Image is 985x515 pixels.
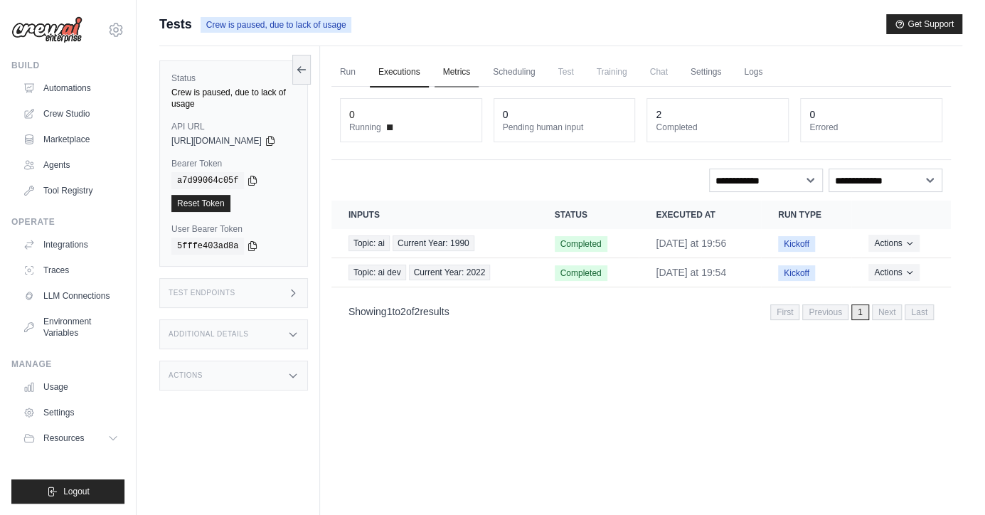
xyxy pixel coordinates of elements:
[868,235,919,252] button: Actions for execution
[169,330,248,339] h3: Additional Details
[393,235,474,251] span: Current Year: 1990
[550,58,582,86] span: Test
[331,293,951,329] nav: Pagination
[17,77,124,100] a: Automations
[414,306,420,317] span: 2
[503,107,509,122] div: 0
[17,233,124,256] a: Integrations
[809,107,815,122] div: 0
[171,238,244,255] code: 5fffe403ad8a
[171,195,230,212] a: Reset Token
[171,73,296,84] label: Status
[169,289,235,297] h3: Test Endpoints
[370,58,429,87] a: Executions
[851,304,869,320] span: 1
[914,447,985,515] iframe: Chat Widget
[400,306,406,317] span: 2
[169,371,203,380] h3: Actions
[171,87,296,110] div: Crew is paused, due to lack of usage
[159,14,192,34] span: Tests
[735,58,771,87] a: Logs
[331,58,364,87] a: Run
[43,432,84,444] span: Resources
[802,304,848,320] span: Previous
[17,179,124,202] a: Tool Registry
[409,265,491,280] span: Current Year: 2022
[349,122,381,133] span: Running
[588,58,636,86] span: Training is not available until the deployment is complete
[682,58,730,87] a: Settings
[555,236,607,252] span: Completed
[171,223,296,235] label: User Bearer Token
[503,122,627,133] dt: Pending human input
[17,427,124,450] button: Resources
[331,201,951,329] section: Crew executions table
[171,158,296,169] label: Bearer Token
[639,201,761,229] th: Executed at
[538,201,639,229] th: Status
[17,401,124,424] a: Settings
[555,265,607,281] span: Completed
[770,304,934,320] nav: Pagination
[348,235,390,251] span: Topic: ai
[656,238,726,249] time: August 19, 2025 at 19:56 IDT
[387,306,393,317] span: 1
[484,58,543,87] a: Scheduling
[905,304,934,320] span: Last
[171,135,262,147] span: [URL][DOMAIN_NAME]
[778,265,815,281] span: Kickoff
[656,267,726,278] time: August 19, 2025 at 19:54 IDT
[171,172,244,189] code: a7d99064c05f
[17,285,124,307] a: LLM Connections
[17,376,124,398] a: Usage
[872,304,903,320] span: Next
[656,122,779,133] dt: Completed
[17,310,124,344] a: Environment Variables
[17,128,124,151] a: Marketplace
[348,304,449,319] p: Showing to of results
[17,259,124,282] a: Traces
[348,235,521,251] a: View execution details for Topic
[11,16,82,43] img: Logo
[171,121,296,132] label: API URL
[331,201,538,229] th: Inputs
[641,58,676,86] span: Chat is not available until the deployment is complete
[11,60,124,71] div: Build
[761,201,851,229] th: Run Type
[11,479,124,504] button: Logout
[886,14,962,34] button: Get Support
[201,17,352,33] span: Crew is paused, due to lack of usage
[11,359,124,370] div: Manage
[770,304,799,320] span: First
[17,154,124,176] a: Agents
[868,264,919,281] button: Actions for execution
[656,107,661,122] div: 2
[348,265,521,280] a: View execution details for Topic
[349,107,355,122] div: 0
[63,486,90,497] span: Logout
[11,216,124,228] div: Operate
[17,102,124,125] a: Crew Studio
[435,58,479,87] a: Metrics
[778,236,815,252] span: Kickoff
[809,122,933,133] dt: Errored
[348,265,406,280] span: Topic: ai dev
